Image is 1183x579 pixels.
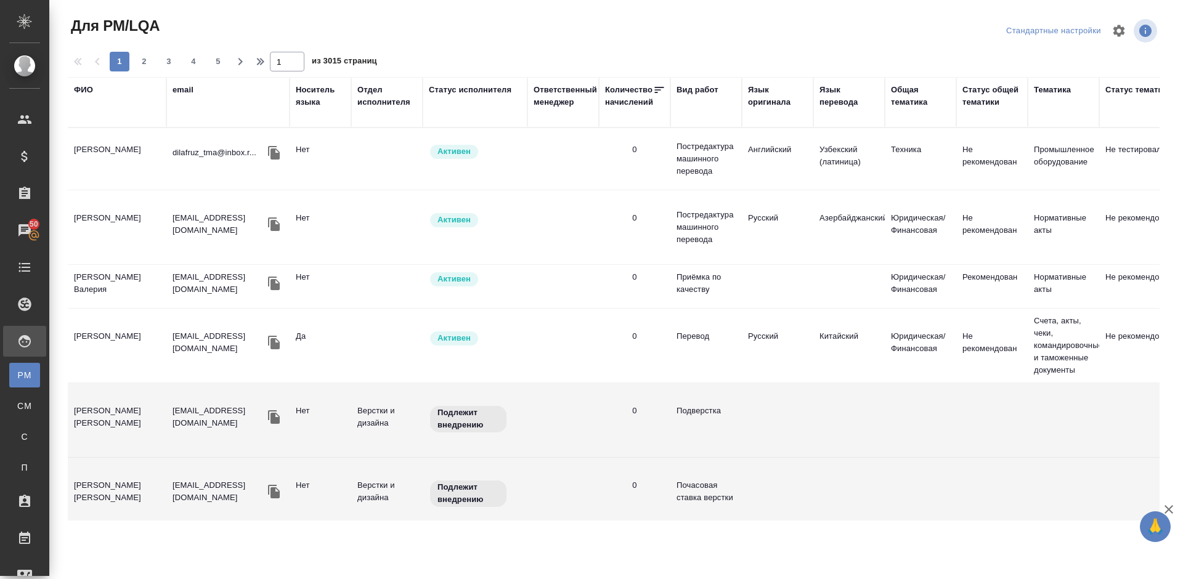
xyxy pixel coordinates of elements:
[1140,511,1171,542] button: 🙏
[429,479,521,508] div: Свежая кровь: на первые 3 заказа по тематике ставь редактора и фиксируй оценки
[159,55,179,68] span: 3
[437,214,471,226] p: Активен
[437,273,471,285] p: Активен
[290,473,351,516] td: Нет
[748,84,807,108] div: Язык оригинала
[173,147,256,159] p: dilafruz_tma@inbox.r...
[632,330,636,342] div: 0
[208,52,228,71] button: 5
[68,265,166,308] td: [PERSON_NAME] Валерия
[1104,16,1134,46] span: Настроить таблицу
[173,271,265,296] p: [EMAIL_ADDRESS][DOMAIN_NAME]
[9,455,40,480] a: П
[429,405,521,434] div: Свежая кровь: на первые 3 заказа по тематике ставь редактора и фиксируй оценки
[885,265,956,308] td: Юридическая/Финансовая
[15,431,34,443] span: С
[265,482,283,501] button: Скопировать
[632,212,636,224] div: 0
[670,134,742,184] td: Постредактура машинного перевода
[296,84,345,108] div: Носитель языка
[290,324,351,367] td: Да
[265,215,283,233] button: Скопировать
[1028,206,1099,249] td: Нормативные акты
[173,84,193,96] div: email
[357,84,417,108] div: Отдел исполнителя
[1134,19,1160,43] span: Посмотреть информацию
[885,137,956,180] td: Техника
[3,215,46,246] a: 50
[290,399,351,442] td: Нет
[173,330,265,355] p: [EMAIL_ADDRESS][DOMAIN_NAME]
[670,473,742,516] td: Почасовая ставка верстки
[1028,137,1099,180] td: Промышленное оборудование
[68,137,166,180] td: [PERSON_NAME]
[68,16,160,36] span: Для PM/LQA
[265,333,283,352] button: Скопировать
[429,330,521,347] div: Рядовой исполнитель: назначай с учетом рейтинга
[813,206,885,249] td: Азербайджанский
[813,324,885,367] td: Китайский
[632,271,636,283] div: 0
[290,206,351,249] td: Нет
[885,206,956,249] td: Юридическая/Финансовая
[173,212,265,237] p: [EMAIL_ADDRESS][DOMAIN_NAME]
[437,407,499,431] p: Подлежит внедрению
[68,206,166,249] td: [PERSON_NAME]
[265,144,283,162] button: Скопировать
[312,54,377,71] span: из 3015 страниц
[670,324,742,367] td: Перевод
[265,408,283,426] button: Скопировать
[159,52,179,71] button: 3
[68,473,166,516] td: [PERSON_NAME] [PERSON_NAME]
[429,212,521,229] div: Рядовой исполнитель: назначай с учетом рейтинга
[1145,514,1166,540] span: 🙏
[819,84,879,108] div: Язык перевода
[15,369,34,381] span: PM
[677,84,718,96] div: Вид работ
[956,137,1028,180] td: Не рекомендован
[742,324,813,367] td: Русский
[184,55,203,68] span: 4
[429,144,521,160] div: Рядовой исполнитель: назначай с учетом рейтинга
[605,84,653,108] div: Количество начислений
[208,55,228,68] span: 5
[1105,84,1172,96] div: Статус тематики
[429,84,511,96] div: Статус исполнителя
[351,473,423,516] td: Верстки и дизайна
[429,271,521,288] div: Рядовой исполнитель: назначай с учетом рейтинга
[351,399,423,442] td: Верстки и дизайна
[68,324,166,367] td: [PERSON_NAME]
[134,52,154,71] button: 2
[15,461,34,474] span: П
[9,394,40,418] a: CM
[885,324,956,367] td: Юридическая/Финансовая
[962,84,1022,108] div: Статус общей тематики
[742,137,813,180] td: Английский
[813,137,885,180] td: Узбекский (латиница)
[265,274,283,293] button: Скопировать
[1003,22,1104,41] div: split button
[1028,309,1099,383] td: Счета, акты, чеки, командировочные и таможенные документы
[9,363,40,387] a: PM
[437,481,499,506] p: Подлежит внедрению
[74,84,93,96] div: ФИО
[670,265,742,308] td: Приёмка по качеству
[9,424,40,449] a: С
[15,400,34,412] span: CM
[1028,265,1099,308] td: Нормативные акты
[891,84,950,108] div: Общая тематика
[632,405,636,417] div: 0
[956,324,1028,367] td: Не рекомендован
[437,332,471,344] p: Активен
[437,145,471,158] p: Активен
[956,265,1028,308] td: Рекомендован
[632,479,636,492] div: 0
[290,137,351,180] td: Нет
[670,203,742,252] td: Постредактура машинного перевода
[1034,84,1071,96] div: Тематика
[534,84,597,108] div: Ответственный менеджер
[670,399,742,442] td: Подверстка
[173,405,265,429] p: [EMAIL_ADDRESS][DOMAIN_NAME]
[68,399,166,442] td: [PERSON_NAME] [PERSON_NAME]
[742,206,813,249] td: Русский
